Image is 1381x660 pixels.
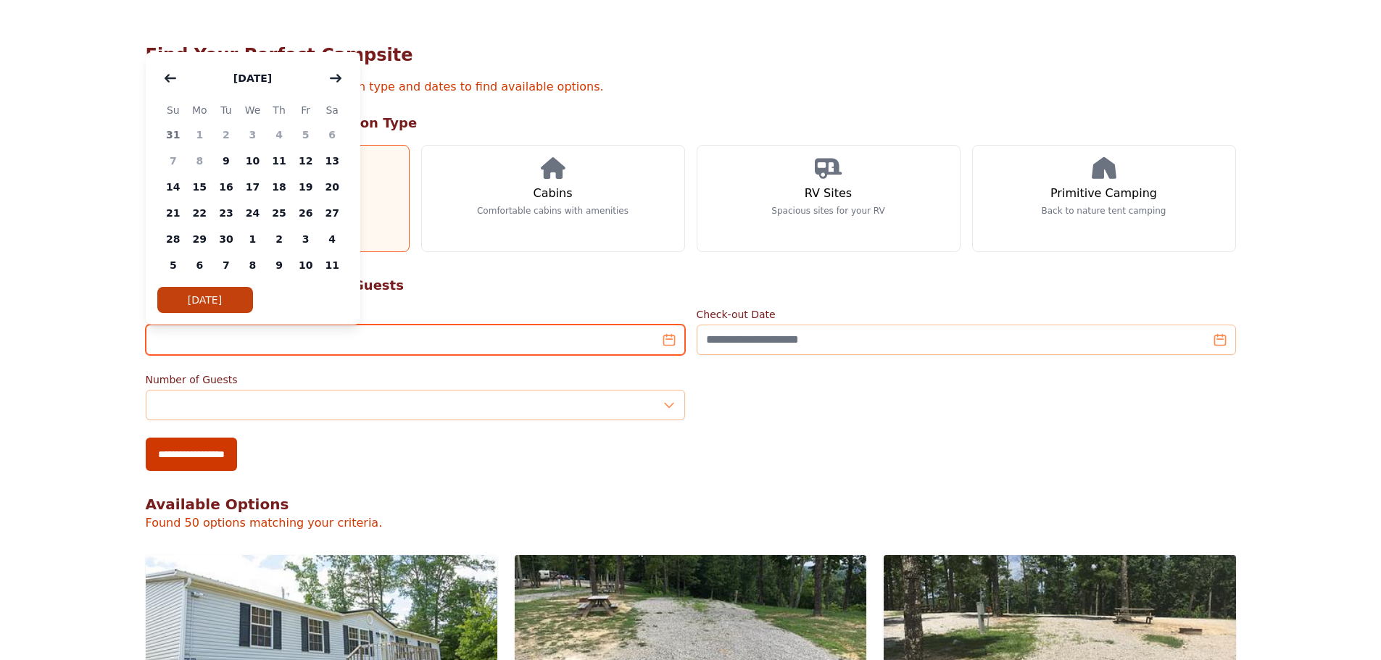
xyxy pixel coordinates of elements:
[186,122,213,148] span: 1
[266,122,293,148] span: 4
[213,252,240,278] span: 7
[266,226,293,252] span: 2
[213,101,240,119] span: Tu
[239,174,266,200] span: 17
[160,200,187,226] span: 21
[266,101,293,119] span: Th
[186,101,213,119] span: Mo
[146,372,685,387] label: Number of Guests
[266,174,293,200] span: 18
[266,252,293,278] span: 9
[697,145,961,252] a: RV Sites Spacious sites for your RV
[533,185,572,202] h3: Cabins
[292,174,319,200] span: 19
[146,43,1236,67] h1: Find Your Perfect Campsite
[157,287,253,313] button: [DATE]
[213,174,240,200] span: 16
[160,226,187,252] span: 28
[239,252,266,278] span: 8
[146,514,1236,532] p: Found 50 options matching your criteria.
[213,148,240,174] span: 9
[239,101,266,119] span: We
[160,148,187,174] span: 7
[160,101,187,119] span: Su
[319,226,346,252] span: 4
[213,200,240,226] span: 23
[292,101,319,119] span: Fr
[160,122,187,148] span: 31
[319,101,346,119] span: Sa
[421,145,685,252] a: Cabins Comfortable cabins with amenities
[213,122,240,148] span: 2
[239,148,266,174] span: 10
[319,200,346,226] span: 27
[146,113,1236,133] h2: Step 1: Choose Accommodation Type
[186,226,213,252] span: 29
[1050,185,1157,202] h3: Primitive Camping
[771,205,884,217] p: Spacious sites for your RV
[239,122,266,148] span: 3
[319,252,346,278] span: 11
[186,174,213,200] span: 15
[697,307,1236,322] label: Check-out Date
[160,174,187,200] span: 14
[146,78,1236,96] p: Select your preferred accommodation type and dates to find available options.
[292,200,319,226] span: 26
[160,252,187,278] span: 5
[292,226,319,252] span: 3
[292,122,319,148] span: 5
[319,122,346,148] span: 6
[319,148,346,174] span: 13
[292,148,319,174] span: 12
[805,185,852,202] h3: RV Sites
[146,307,685,322] label: Check-in Date
[186,148,213,174] span: 8
[219,64,286,93] button: [DATE]
[239,200,266,226] span: 24
[292,252,319,278] span: 10
[972,145,1236,252] a: Primitive Camping Back to nature tent camping
[239,226,266,252] span: 1
[266,200,293,226] span: 25
[477,205,629,217] p: Comfortable cabins with amenities
[186,200,213,226] span: 22
[146,275,1236,296] h2: Step 2: Select Your Dates & Guests
[1042,205,1166,217] p: Back to nature tent camping
[186,252,213,278] span: 6
[266,148,293,174] span: 11
[146,494,1236,514] h2: Available Options
[213,226,240,252] span: 30
[319,174,346,200] span: 20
